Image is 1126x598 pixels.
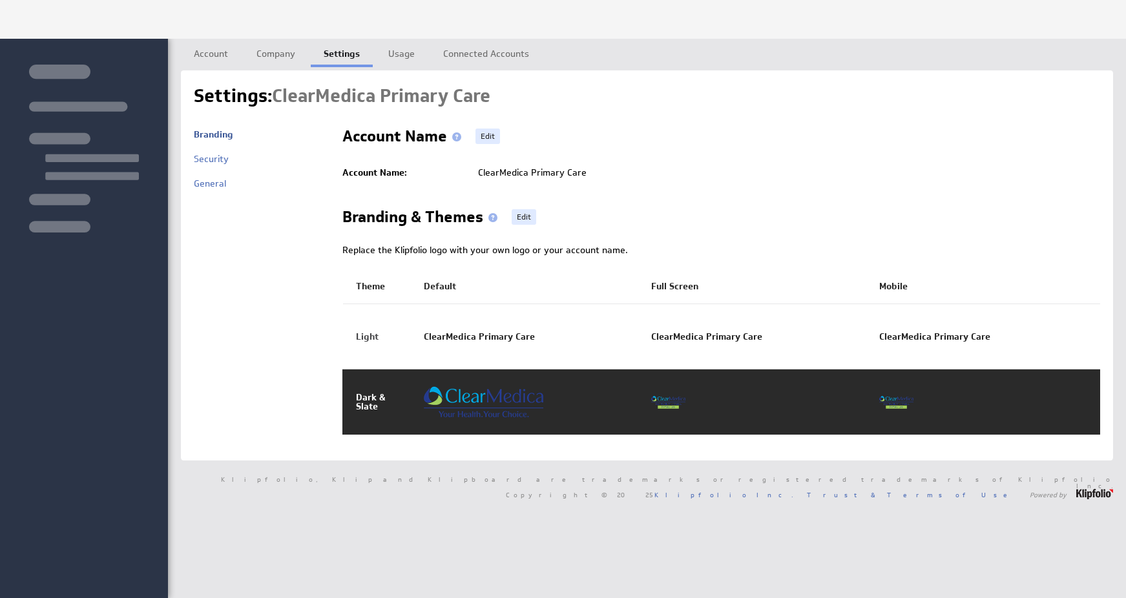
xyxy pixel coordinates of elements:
th: Mobile [873,269,1100,304]
h2: Branding & Themes [342,209,503,230]
td: ClearMedica Primary Care [472,162,1100,183]
span: ClearMedica Primary Care [272,84,490,108]
td: Light [343,304,417,369]
div: ClearMedica Primary Care [651,317,762,356]
img: Klipfolio logo [879,396,913,409]
a: Security [194,153,229,165]
img: skeleton-sidenav.svg [29,65,139,232]
img: Klipfolio logo [651,396,685,409]
div: Replace the Klipfolio logo with your own logo or your account name. [342,243,1100,257]
a: Settings [311,39,373,65]
h2: Account Name [342,129,466,149]
span: Copyright © 2025 [506,491,793,498]
a: Company [244,39,308,65]
a: General [194,178,226,189]
th: Full Screen [645,269,872,304]
a: Account [181,39,241,65]
th: Default [417,269,645,304]
a: Klipfolio Inc. [654,490,793,499]
td: Dark & Slate [343,369,417,435]
a: Edit [475,129,500,144]
a: Branding [194,129,233,140]
span: Klipfolio, Klip and Klipboard are trademarks or registered trademarks of Klipfolio Inc. [187,476,1113,489]
h1: Settings: [194,83,490,109]
a: Edit [512,209,536,225]
a: Connected Accounts [430,39,542,65]
a: Trust & Terms of Use [807,490,1016,499]
img: logo-footer.png [1076,489,1113,499]
td: Account Name: [342,162,472,183]
div: ClearMedica Primary Care [879,317,990,356]
span: Powered by [1030,491,1067,498]
a: Usage [375,39,428,65]
img: Klipfolio logo [424,386,543,418]
div: ClearMedica Primary Care [424,317,535,356]
th: Theme [343,269,417,304]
